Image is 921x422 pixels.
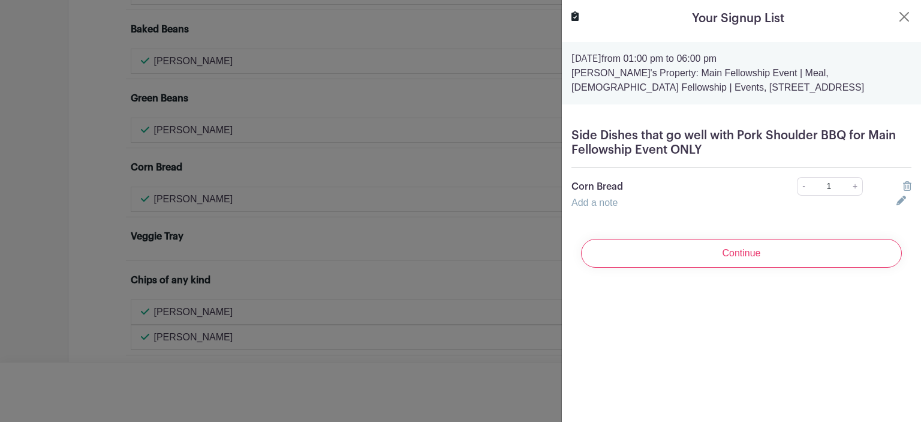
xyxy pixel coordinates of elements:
h5: Side Dishes that go well with Pork Shoulder BBQ for Main Fellowship Event ONLY [571,128,911,157]
p: [PERSON_NAME]'s Property: Main Fellowship Event | Meal, [DEMOGRAPHIC_DATA] Fellowship | Events, [... [571,66,911,95]
a: Add a note [571,197,618,208]
h5: Your Signup List [692,10,784,28]
a: - [797,177,810,196]
a: + [848,177,863,196]
strong: [DATE] [571,54,601,64]
p: from 01:00 pm to 06:00 pm [571,52,911,66]
button: Close [897,10,911,24]
p: Corn Bread [571,179,764,194]
input: Continue [581,239,902,268]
